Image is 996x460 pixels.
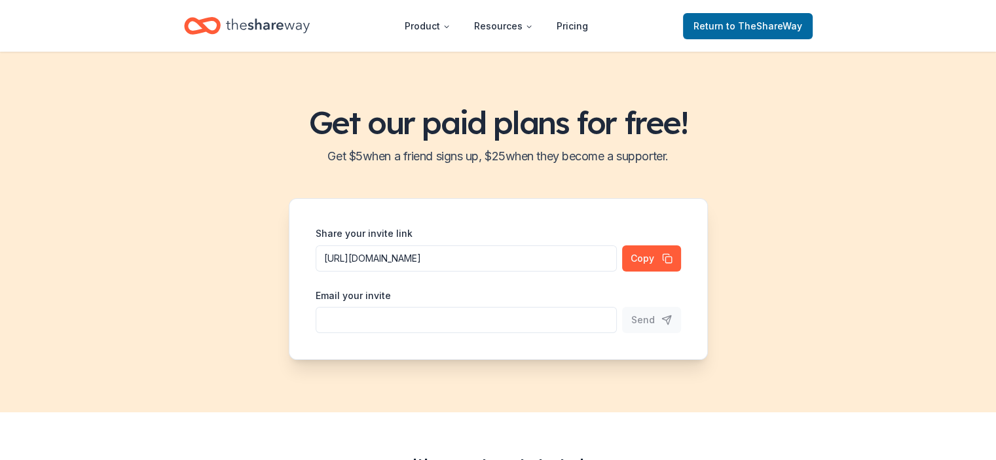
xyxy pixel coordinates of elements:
[464,13,544,39] button: Resources
[546,13,599,39] a: Pricing
[394,10,599,41] nav: Main
[683,13,813,39] a: Returnto TheShareWay
[16,104,980,141] h1: Get our paid plans for free!
[693,18,802,34] span: Return
[622,245,681,272] button: Copy
[316,289,391,302] label: Email your invite
[394,13,461,39] button: Product
[726,20,802,31] span: to TheShareWay
[16,146,980,167] h2: Get $ 5 when a friend signs up, $ 25 when they become a supporter.
[316,227,413,240] label: Share your invite link
[184,10,310,41] a: Home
